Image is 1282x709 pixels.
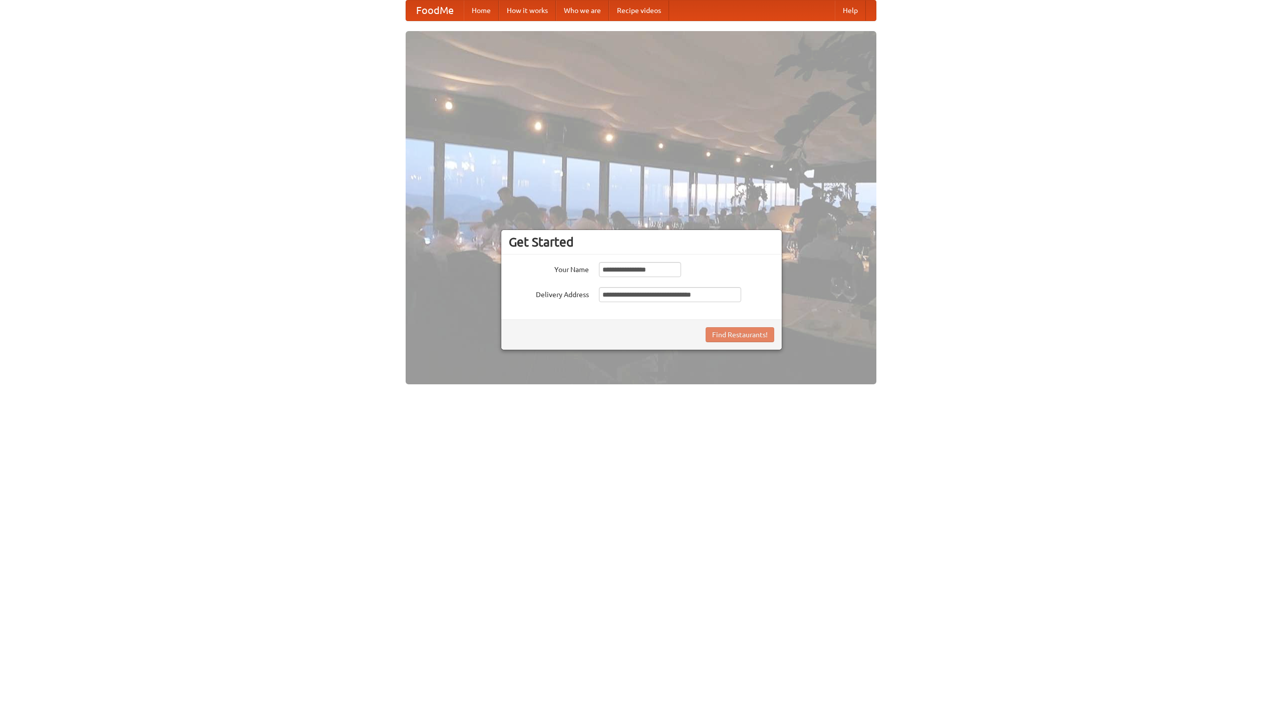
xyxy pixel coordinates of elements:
a: Home [464,1,499,21]
button: Find Restaurants! [706,327,774,342]
label: Your Name [509,262,589,275]
a: FoodMe [406,1,464,21]
label: Delivery Address [509,287,589,300]
a: Help [835,1,866,21]
a: Recipe videos [609,1,669,21]
a: How it works [499,1,556,21]
h3: Get Started [509,234,774,250]
a: Who we are [556,1,609,21]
